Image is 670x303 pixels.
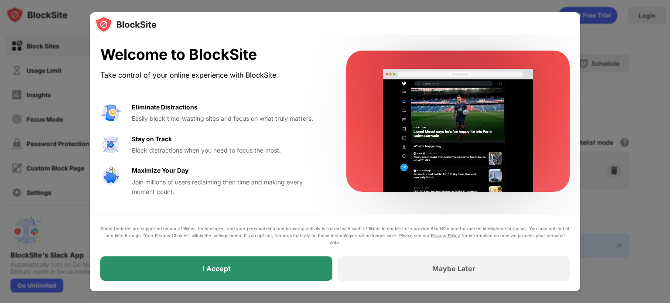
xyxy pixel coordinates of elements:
div: Maybe Later [432,264,475,273]
img: logo-blocksite.svg [95,16,157,33]
div: Join millions of users reclaiming their time and making every moment count. [132,177,325,197]
div: Take control of your online experience with BlockSite. [100,69,325,82]
img: value-avoid-distractions.svg [100,102,121,123]
div: Stay on Track [132,134,172,144]
div: Some features are supported by our affiliates’ technologies, and your personal data and browsing ... [100,225,570,246]
div: Welcome to BlockSite [100,46,325,64]
div: Maximize Your Day [132,166,188,175]
img: value-focus.svg [100,134,121,155]
div: Block distractions when you need to focus the most. [132,146,325,155]
div: Easily block time-wasting sites and focus on what truly matters. [132,114,325,123]
a: Privacy Policy [431,233,460,238]
div: I Accept [202,264,231,273]
div: Eliminate Distractions [132,102,198,112]
img: value-safe-time.svg [100,166,121,187]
